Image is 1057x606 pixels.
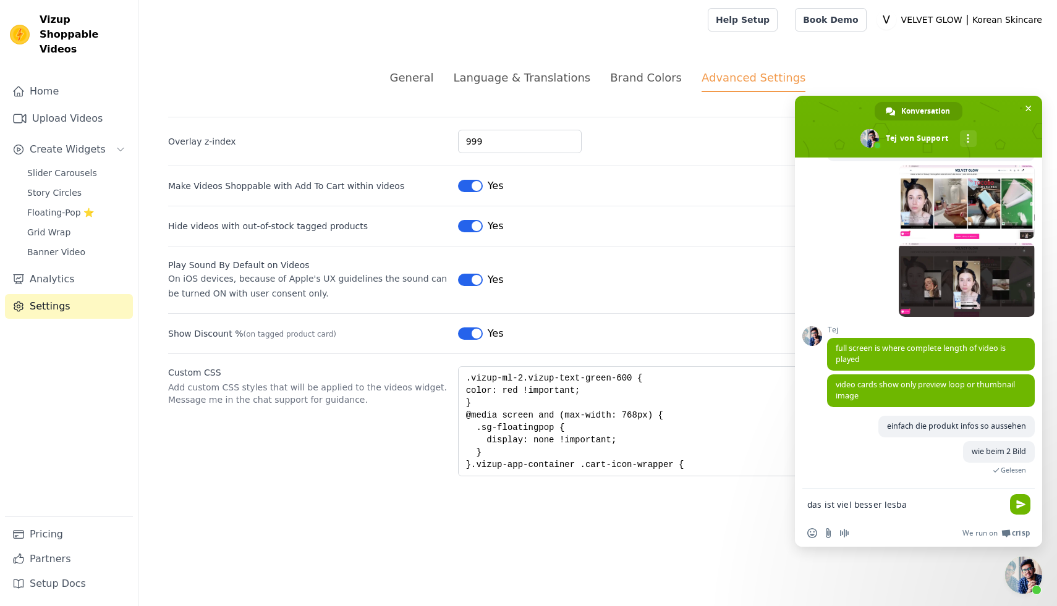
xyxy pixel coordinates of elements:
span: Audionachricht aufzeichnen [839,528,849,538]
span: Slider Carousels [27,167,97,179]
img: Vizup [10,25,30,44]
span: Yes [488,326,504,341]
span: Create Widgets [30,142,106,157]
button: Yes [458,272,504,287]
a: Floating-Pop ⭐ [20,204,133,221]
span: Yes [488,179,504,193]
a: Help Setup [708,8,778,32]
span: Vizup Shoppable Videos [40,12,128,57]
span: Gelesen [1001,466,1026,474]
a: Grid Wrap [20,224,133,241]
div: Chat schließen [1005,557,1042,594]
a: Banner Video [20,243,133,261]
div: Language & Translations [453,69,590,86]
a: Settings [5,294,133,319]
label: Show Discount % [168,327,448,340]
span: Datei senden [823,528,833,538]
span: On iOS devices, because of Apple's UX guidelines the sound can be turned ON with user consent only. [168,274,447,298]
a: Home [5,79,133,104]
label: Overlay z-index [168,135,448,148]
span: Floating-Pop ⭐ [27,206,94,219]
a: Upload Videos [5,106,133,131]
span: Einen Emoji einfügen [807,528,817,538]
span: einfach die produkt infos so aussehen [887,421,1026,431]
span: Yes [488,272,504,287]
span: video cards show only preview loop or thumbnail image [836,379,1015,401]
div: General [390,69,434,86]
span: wie beim 2 Bild [972,446,1026,457]
div: Konversation [875,102,962,120]
label: Hide videos with out-of-stock tagged products [168,220,448,232]
label: Make Videos Shoppable with Add To Cart within videos [168,180,404,192]
text: V [883,14,890,26]
button: V VELVET GLOW ⎮ Korean Skincare [877,9,1047,31]
span: Tej [827,326,1035,334]
button: Yes [458,219,504,234]
a: We run onCrisp [962,528,1030,538]
a: Slider Carousels [20,164,133,182]
label: Custom CSS [168,366,448,379]
button: Yes [458,326,504,341]
a: Partners [5,547,133,571]
span: Grid Wrap [27,226,70,238]
button: Create Widgets [5,137,133,162]
a: Story Circles [20,184,133,201]
a: Analytics [5,267,133,292]
span: full screen is where complete length of video is played [836,343,1006,364]
span: (on tagged product card) [243,330,336,339]
span: We run on [962,528,998,538]
span: Senden Sie [1010,494,1030,515]
p: VELVET GLOW ⎮ Korean Skincare [896,9,1047,31]
a: Book Demo [795,8,866,32]
a: Setup Docs [5,571,133,596]
span: Crisp [1012,528,1030,538]
div: Brand Colors [610,69,682,86]
div: Play Sound By Default on Videos [168,259,448,271]
span: Story Circles [27,187,82,199]
a: Pricing [5,522,133,547]
button: Yes [458,179,504,193]
span: Konversation [901,102,950,120]
span: Chat schließen [1022,102,1035,115]
div: Mehr Kanäle [960,130,977,147]
p: Add custom CSS styles that will be applied to the videos widget. Message me in the chat support f... [168,381,448,406]
span: Yes [488,219,504,234]
div: Advanced Settings [702,69,805,92]
span: Banner Video [27,246,85,258]
textarea: Verfassen Sie Ihre Nachricht… [807,499,1003,510]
